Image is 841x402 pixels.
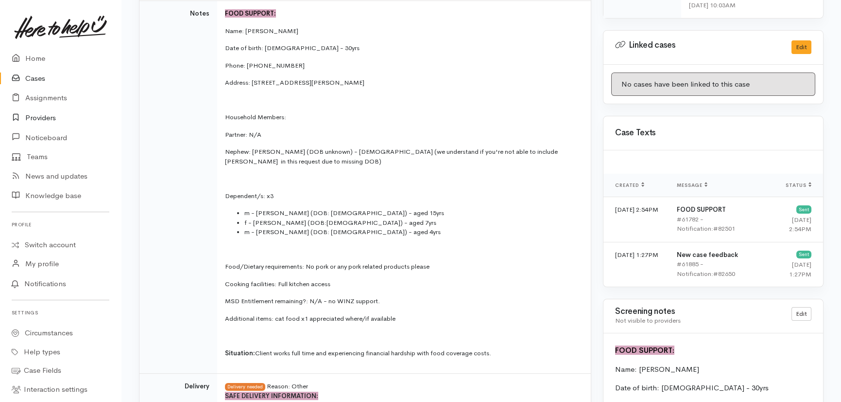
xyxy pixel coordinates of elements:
[677,205,726,214] b: FOOD SUPPORT
[225,383,265,391] span: Delivery needed
[615,307,780,316] h3: Screening notes
[225,61,579,71] p: Phone: [PHONE_NUMBER]
[772,260,811,279] div: [DATE] 1:27PM
[225,262,579,272] p: Food/Dietary requirements: No pork or any pork related products please
[267,382,308,390] span: Reason: Other
[615,40,780,50] h3: Linked cases
[677,182,707,188] span: Message
[12,218,109,231] h6: Profile
[772,215,811,234] div: [DATE] 2:54PM
[611,73,815,96] div: No cases have been linked to this case
[615,316,780,326] div: Not visible to providers
[796,251,811,258] div: Sent
[677,251,738,259] b: New case feedback
[225,78,579,88] p: Address: [STREET_ADDRESS][PERSON_NAME]
[225,392,318,400] span: SAFE DELIVERY INFORMATION:
[225,43,579,53] p: Date of birth: [DEMOGRAPHIC_DATA] - 30yrs
[603,197,669,242] td: [DATE] 2:54PM
[244,218,579,228] li: f - [PERSON_NAME] (DOB:[DEMOGRAPHIC_DATA]) - aged 7yrs
[225,349,255,357] span: Situation:
[139,1,217,374] td: Notes
[677,259,756,278] div: #61885 - Notification:#82650
[689,0,811,10] div: [DATE] 10:03AM
[225,9,276,18] font: FOOD SUPPORT:
[225,147,579,166] p: Nephew: [PERSON_NAME] (DOB unknown) - [DEMOGRAPHIC_DATA] (we understand if you're not able to inc...
[791,307,811,321] a: Edit
[786,182,811,188] span: Status
[12,306,109,319] h6: Settings
[796,205,811,213] div: Sent
[615,364,811,375] p: Name: [PERSON_NAME]
[225,191,579,201] p: Dependent/s: x3
[615,346,674,355] font: FOOD SUPPORT:
[615,182,644,188] span: Created
[615,383,811,394] p: Date of birth: [DEMOGRAPHIC_DATA] - 30yrs
[225,348,579,358] p: Client works full time and experiencing financial hardship with food coverage costs.
[677,215,756,234] div: #61782 - Notification:#82501
[225,296,579,306] p: MSD Entitlement remaining?: N/A - no WINZ support.
[225,314,579,324] p: Additional items: cat food x1 appreciated where/if available
[244,227,579,237] li: m - [PERSON_NAME] (DOB: [DEMOGRAPHIC_DATA]) - aged 4yrs
[225,279,579,289] p: Cooking facilities: Full kitchen access
[615,128,811,138] h3: Case Texts
[244,208,579,218] li: m - [PERSON_NAME] (DOB: [DEMOGRAPHIC_DATA]) - aged 15yrs
[225,130,579,140] p: Partner: N/A
[791,40,811,55] button: Edit
[225,26,579,36] p: Name: [PERSON_NAME]
[603,242,669,287] td: [DATE] 1:27PM
[225,112,579,122] p: Household Members:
